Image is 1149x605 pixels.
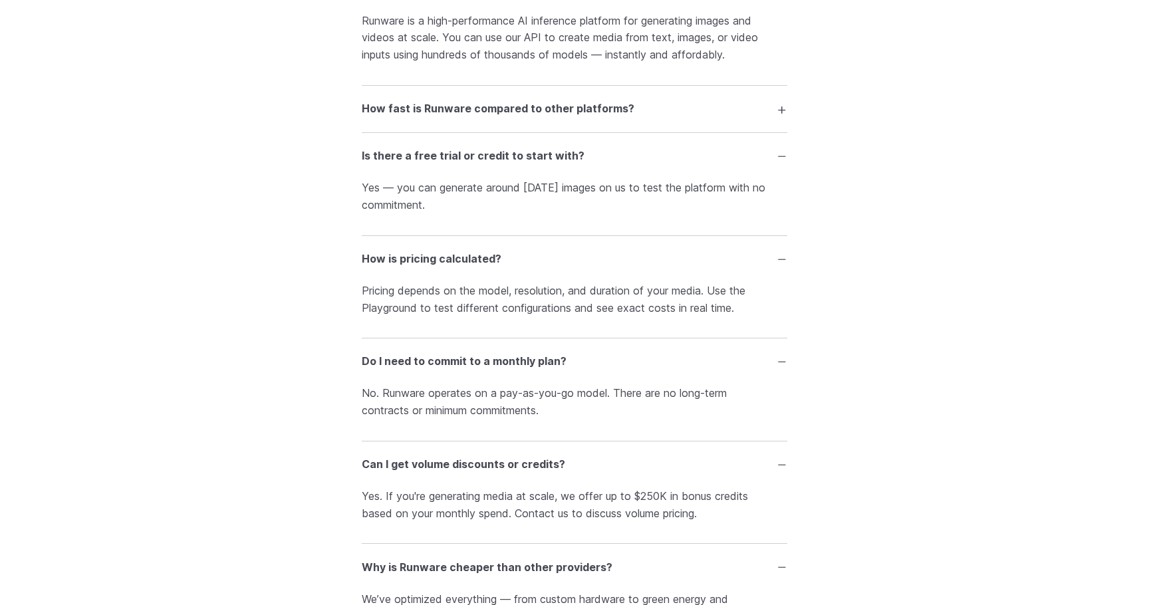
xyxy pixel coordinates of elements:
summary: Can I get volume discounts or credits? [362,452,787,477]
summary: Do I need to commit to a monthly plan? [362,349,787,374]
p: Runware is a high-performance AI inference platform for generating images and videos at scale. Yo... [362,13,787,64]
h3: Is there a free trial or credit to start with? [362,148,584,165]
summary: Is there a free trial or credit to start with? [362,144,787,169]
p: Pricing depends on the model, resolution, and duration of your media. Use the Playground to test ... [362,283,787,316]
h3: How is pricing calculated? [362,251,501,268]
summary: How is pricing calculated? [362,247,787,272]
p: No. Runware operates on a pay-as-you-go model. There are no long-term contracts or minimum commit... [362,385,787,419]
h3: Can I get volume discounts or credits? [362,456,565,473]
h3: Why is Runware cheaper than other providers? [362,559,612,576]
summary: Why is Runware cheaper than other providers? [362,554,787,580]
summary: How fast is Runware compared to other platforms? [362,96,787,122]
p: Yes — you can generate around [DATE] images on us to test the platform with no commitment. [362,180,787,213]
h3: How fast is Runware compared to other platforms? [362,100,634,118]
h3: Do I need to commit to a monthly plan? [362,353,567,370]
p: Yes. If you're generating media at scale, we offer up to $250K in bonus credits based on your mon... [362,488,787,522]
